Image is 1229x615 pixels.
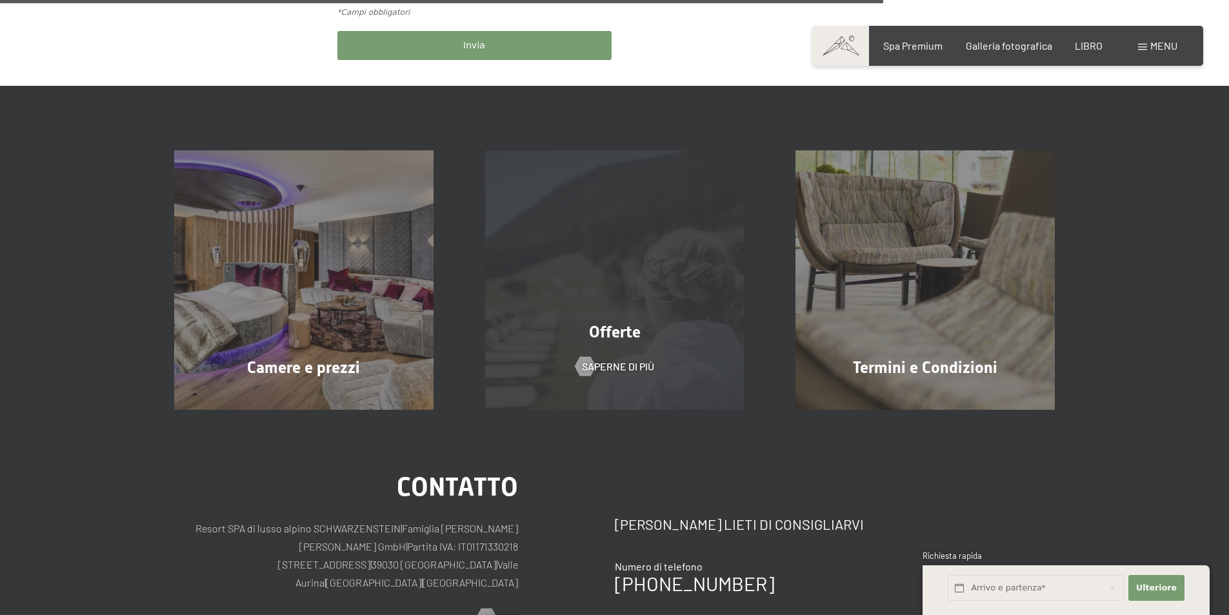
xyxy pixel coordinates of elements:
[299,540,406,552] font: [PERSON_NAME] GmbH
[1128,575,1184,601] button: Ulteriore
[295,558,518,589] font: Valle Aurina
[370,558,372,570] font: |
[337,31,612,60] button: Invia
[1150,39,1177,52] font: menu
[148,150,459,410] a: Vacanza in Alto Adige all'Hotel Schwarzenstein – Richiesta Camere e prezzi
[326,576,421,589] font: [GEOGRAPHIC_DATA]
[372,558,496,570] font: 39030 [GEOGRAPHIC_DATA]
[195,522,401,534] font: Resort SPA di lusso alpino SCHWARZENSTEIN
[406,540,407,552] font: |
[401,522,402,534] font: |
[615,572,774,595] a: [PHONE_NUMBER]
[337,8,410,17] font: *Campi obbligatori
[770,150,1081,410] a: Vacanza in Alto Adige all'Hotel Schwarzenstein – Richiesta Termini e Condizioni
[463,40,485,50] font: Invia
[853,358,997,377] font: Termini e Condizioni
[402,522,518,534] font: Famiglia [PERSON_NAME]
[278,558,370,570] font: [STREET_ADDRESS]
[923,550,982,561] font: Richiesta rapida
[459,150,770,410] a: Vacanza in Alto Adige all'Hotel Schwarzenstein – Richiesta Offerte Saperne di più
[423,576,518,589] font: [GEOGRAPHIC_DATA]
[407,540,518,552] font: Partita IVA: IT01171330218
[1075,39,1103,52] a: LIBRO
[1136,583,1177,592] font: Ulteriore
[966,39,1052,52] a: Galleria fotografica
[247,358,360,377] font: Camere e prezzi
[589,323,641,341] font: Offerte
[615,560,703,572] font: Numero di telefono
[883,39,943,52] a: Spa Premium
[397,472,518,502] font: contatto
[421,576,423,589] font: |
[325,576,326,589] font: |
[582,360,654,372] font: Saperne di più
[496,558,497,570] font: |
[615,516,864,532] font: [PERSON_NAME] lieti di consigliarvi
